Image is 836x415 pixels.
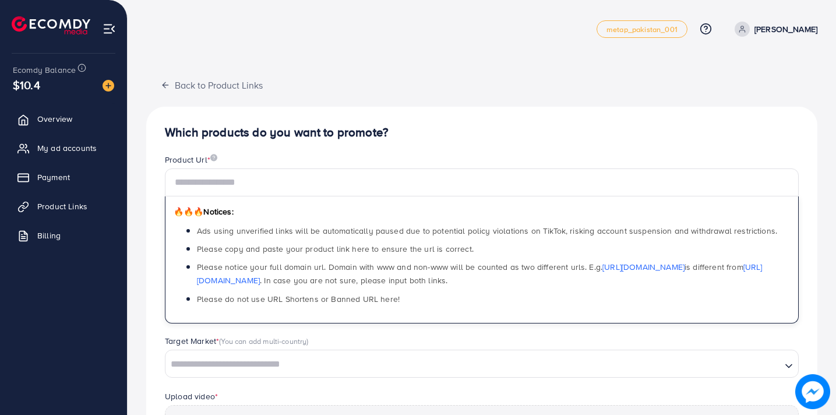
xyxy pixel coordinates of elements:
span: metap_pakistan_001 [606,26,678,33]
span: Please copy and paste your product link here to ensure the url is correct. [197,243,474,255]
a: Payment [9,166,118,189]
img: image [103,80,114,92]
span: Ecomdy Balance [13,64,76,76]
span: Notices: [174,206,234,217]
h4: Which products do you want to promote? [165,125,799,140]
span: Product Links [37,201,87,212]
label: Product Url [165,154,217,166]
img: menu [103,22,116,36]
a: [PERSON_NAME] [730,22,817,37]
p: [PERSON_NAME] [754,22,817,36]
span: Please do not use URL Shortens or Banned URL here! [197,293,400,305]
a: Billing [9,224,118,247]
span: Payment [37,171,70,183]
a: Product Links [9,195,118,218]
a: Overview [9,107,118,131]
div: Search for option [165,350,799,378]
a: My ad accounts [9,136,118,160]
a: [URL][DOMAIN_NAME] [602,261,685,273]
span: Billing [37,230,61,241]
span: 🔥🔥🔥 [174,206,203,217]
button: Back to Product Links [146,72,277,97]
span: (You can add multi-country) [219,336,308,346]
label: Target Market [165,335,309,347]
img: image [210,154,217,161]
a: metap_pakistan_001 [597,20,687,38]
span: Please notice your full domain url. Domain with www and non-www will be counted as two different ... [197,261,763,286]
label: Upload video [165,391,218,402]
span: Ads using unverified links will be automatically paused due to potential policy violations on Tik... [197,225,777,237]
span: My ad accounts [37,142,97,154]
img: image [795,374,830,409]
input: Search for option [167,356,780,374]
img: logo [12,16,90,34]
span: Overview [37,113,72,125]
span: $10.4 [13,76,40,93]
